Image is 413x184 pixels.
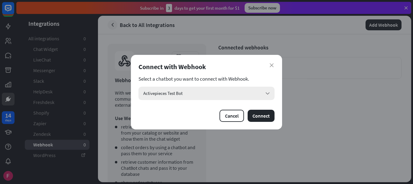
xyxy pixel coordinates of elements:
i: arrow_down [264,90,271,97]
i: close [270,63,274,67]
span: Activepieces Test Bot [143,90,183,96]
section: Select a chatbot you want to connect with Webhook. [138,76,275,82]
div: Connect with Webhook [138,62,275,71]
button: Cancel [220,110,244,122]
button: Connect [248,110,275,122]
button: Open LiveChat chat widget [5,2,23,21]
